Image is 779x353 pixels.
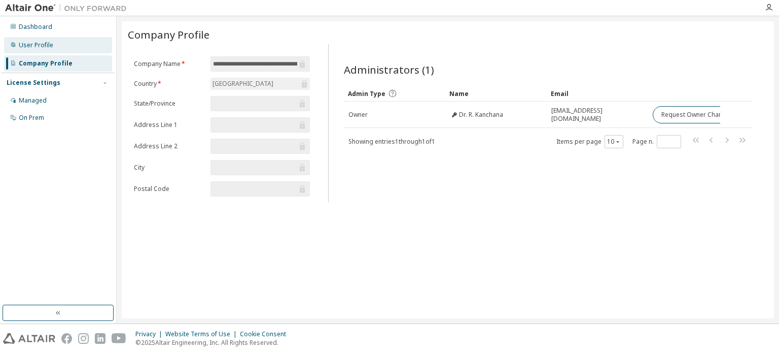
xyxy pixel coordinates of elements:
p: © 2025 Altair Engineering, Inc. All Rights Reserved. [135,338,292,347]
label: City [134,164,204,172]
div: [GEOGRAPHIC_DATA] [210,78,310,90]
div: Email [551,85,644,102]
div: License Settings [7,79,60,87]
img: instagram.svg [78,333,89,344]
span: Showing entries 1 through 1 of 1 [348,137,435,146]
span: Company Profile [128,27,209,42]
span: Admin Type [348,89,385,98]
div: Website Terms of Use [165,330,240,338]
button: 10 [607,138,621,146]
button: Request Owner Change [653,106,738,123]
label: Company Name [134,60,204,68]
label: Postal Code [134,185,204,193]
div: Dashboard [19,23,52,31]
span: Items per page [556,135,623,148]
div: Privacy [135,330,165,338]
div: Name [449,85,543,102]
label: Address Line 1 [134,121,204,129]
div: User Profile [19,41,53,49]
img: youtube.svg [112,333,126,344]
img: linkedin.svg [95,333,105,344]
label: Address Line 2 [134,142,204,150]
div: Managed [19,97,47,105]
span: Owner [348,111,368,119]
img: Altair One [5,3,132,13]
div: On Prem [19,114,44,122]
span: Page n. [632,135,681,148]
div: Company Profile [19,59,73,68]
div: [GEOGRAPHIC_DATA] [211,78,275,89]
span: [EMAIL_ADDRESS][DOMAIN_NAME] [551,107,644,123]
img: facebook.svg [61,333,72,344]
label: State/Province [134,100,204,108]
span: Administrators (1) [344,62,434,77]
img: altair_logo.svg [3,333,55,344]
span: Dr. R. Kanchana [459,111,503,119]
div: Cookie Consent [240,330,292,338]
label: Country [134,80,204,88]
